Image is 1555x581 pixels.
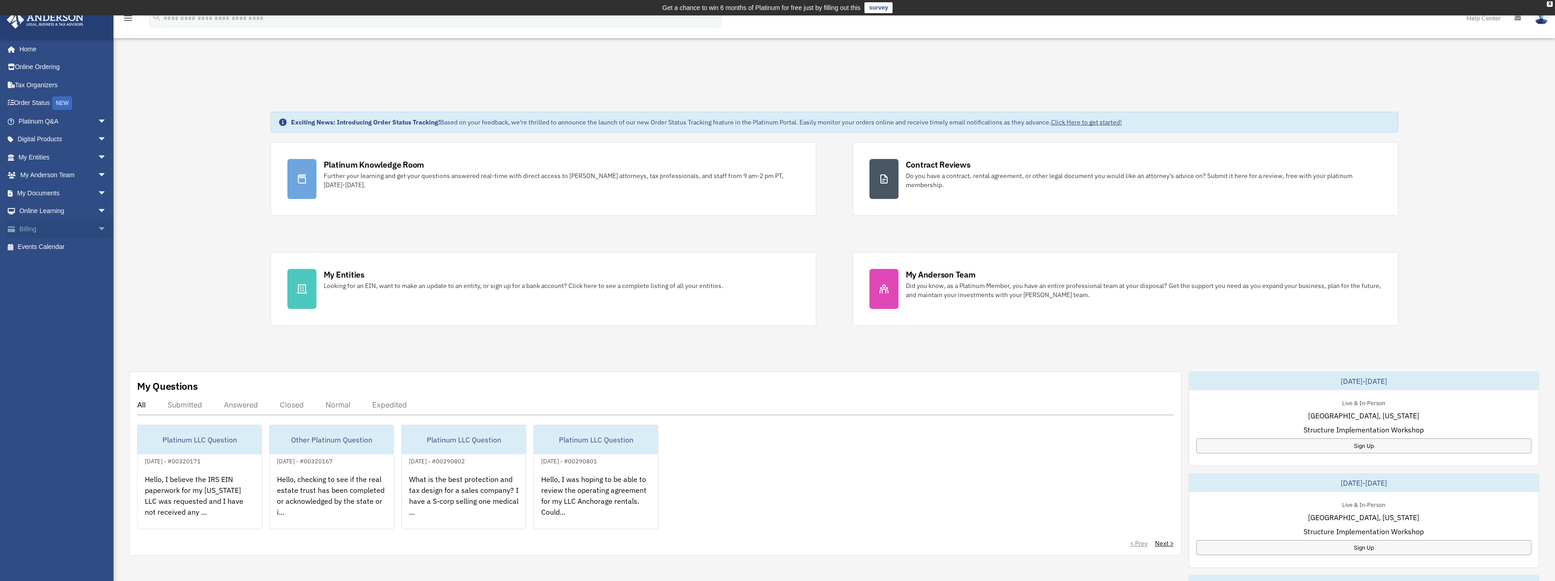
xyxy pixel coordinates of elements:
[6,184,120,202] a: My Documentsarrow_drop_down
[1051,118,1122,126] a: Click Here to get started!
[98,112,116,131] span: arrow_drop_down
[1308,512,1419,523] span: [GEOGRAPHIC_DATA], [US_STATE]
[662,2,861,13] div: Get a chance to win 6 months of Platinum for free just by filling out this
[6,76,120,94] a: Tax Organizers
[137,379,198,393] div: My Questions
[402,456,472,465] div: [DATE] - #00290802
[326,400,350,409] div: Normal
[52,96,72,110] div: NEW
[269,425,394,529] a: Other Platinum Question[DATE] - #00320167Hello, checking to see if the real estate trust has been...
[6,112,120,130] a: Platinum Q&Aarrow_drop_down
[402,425,526,454] div: Platinum LLC Question
[137,425,262,529] a: Platinum LLC Question[DATE] - #00320171Hello, I believe the IRS EIN paperwork for my [US_STATE] L...
[137,400,146,409] div: All
[98,184,116,203] span: arrow_drop_down
[402,467,526,537] div: What is the best protection and tax design for a sales company? I have a S-corp selling one medic...
[6,238,120,256] a: Events Calendar
[138,467,262,537] div: Hello, I believe the IRS EIN paperwork for my [US_STATE] LLC was requested and I have not receive...
[123,13,133,24] i: menu
[270,456,340,465] div: [DATE] - #00320167
[906,281,1382,299] div: Did you know, as a Platinum Member, you have an entire professional team at your disposal? Get th...
[152,12,162,22] i: search
[168,400,202,409] div: Submitted
[291,118,1122,127] div: Based on your feedback, we're thrilled to announce the launch of our new Order Status Tracking fe...
[98,202,116,221] span: arrow_drop_down
[1308,410,1419,421] span: [GEOGRAPHIC_DATA], [US_STATE]
[372,400,407,409] div: Expedited
[123,16,133,24] a: menu
[1196,438,1531,453] a: Sign Up
[853,252,1398,326] a: My Anderson Team Did you know, as a Platinum Member, you have an entire professional team at your...
[906,269,976,280] div: My Anderson Team
[1189,372,1539,390] div: [DATE]-[DATE]
[6,94,120,113] a: Order StatusNEW
[853,142,1398,216] a: Contract Reviews Do you have a contract, rental agreement, or other legal document you would like...
[534,425,658,454] div: Platinum LLC Question
[224,400,258,409] div: Answered
[6,40,116,58] a: Home
[1303,424,1424,435] span: Structure Implementation Workshop
[864,2,893,13] a: survey
[1189,474,1539,492] div: [DATE]-[DATE]
[6,166,120,184] a: My Anderson Teamarrow_drop_down
[533,425,658,529] a: Platinum LLC Question[DATE] - #00290801Hello, I was hoping to be able to review the operating agr...
[98,166,116,185] span: arrow_drop_down
[906,159,971,170] div: Contract Reviews
[906,171,1382,189] div: Do you have a contract, rental agreement, or other legal document you would like an attorney's ad...
[6,130,120,149] a: Digital Productsarrow_drop_down
[534,467,658,537] div: Hello, I was hoping to be able to review the operating agreement for my LLC Anchorage rentals. Co...
[6,58,120,76] a: Online Ordering
[98,130,116,149] span: arrow_drop_down
[280,400,304,409] div: Closed
[1155,539,1174,548] a: Next >
[1303,526,1424,537] span: Structure Implementation Workshop
[6,148,120,166] a: My Entitiesarrow_drop_down
[6,202,120,220] a: Online Learningarrow_drop_down
[98,220,116,238] span: arrow_drop_down
[324,171,800,189] div: Further your learning and get your questions answered real-time with direct access to [PERSON_NAM...
[324,269,365,280] div: My Entities
[271,252,816,326] a: My Entities Looking for an EIN, want to make an update to an entity, or sign up for a bank accoun...
[1547,1,1553,7] div: close
[324,159,425,170] div: Platinum Knowledge Room
[1335,397,1392,407] div: Live & In-Person
[4,11,86,29] img: Anderson Advisors Platinum Portal
[1535,11,1548,25] img: User Pic
[138,425,262,454] div: Platinum LLC Question
[1335,499,1392,509] div: Live & In-Person
[271,142,816,216] a: Platinum Knowledge Room Further your learning and get your questions answered real-time with dire...
[401,425,526,529] a: Platinum LLC Question[DATE] - #00290802What is the best protection and tax design for a sales com...
[291,118,440,126] strong: Exciting News: Introducing Order Status Tracking!
[6,220,120,238] a: Billingarrow_drop_down
[324,281,723,290] div: Looking for an EIN, want to make an update to an entity, or sign up for a bank account? Click her...
[270,467,394,537] div: Hello, checking to see if the real estate trust has been completed or acknowledged by the state o...
[138,456,208,465] div: [DATE] - #00320171
[534,456,604,465] div: [DATE] - #00290801
[98,148,116,167] span: arrow_drop_down
[1196,540,1531,555] a: Sign Up
[270,425,394,454] div: Other Platinum Question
